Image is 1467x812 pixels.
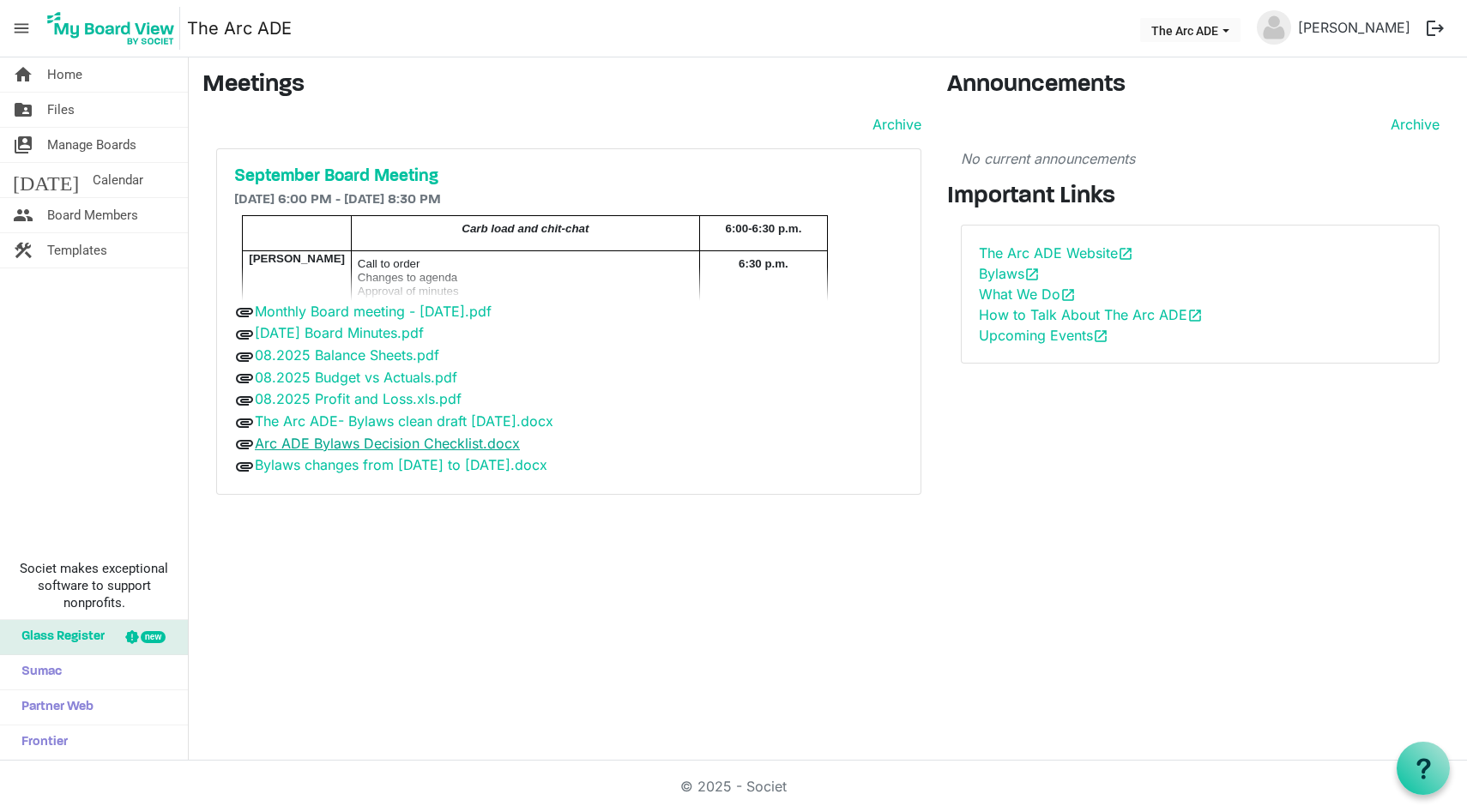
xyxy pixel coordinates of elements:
[1060,287,1076,303] span: open_in_new
[249,252,345,265] span: [PERSON_NAME]
[358,285,459,298] span: Approval of minutes
[255,303,492,320] a: Monthly Board meeting - [DATE].pdf
[358,257,420,270] span: Call to order
[13,725,68,760] span: Frontier
[13,93,33,127] span: folder_shared
[13,655,62,689] span: Sumac
[234,390,255,411] span: attachment
[979,306,1203,323] a: How to Talk About The Arc ADEopen_in_new
[234,368,255,388] span: attachment
[47,128,136,162] span: Manage Boards
[961,148,1440,169] p: No current announcements
[979,327,1108,344] a: Upcoming Eventsopen_in_new
[255,412,553,430] a: The Arc ADE- Bylaws clean draft [DATE].docx
[234,412,255,433] span: attachment
[8,560,180,611] span: Societ makes exceptional software to support nonprofits.
[234,166,903,187] a: September Board Meeting
[13,690,94,725] span: Partner Web
[13,163,79,197] span: [DATE]
[255,369,457,386] a: 08.2025 Budget vs Actuals.pdf
[234,456,255,477] span: attachment
[234,434,255,454] span: attachment
[255,346,439,364] a: 08.2025 Balance Sheets.pdf
[1140,18,1241,42] button: The Arc ADE dropdownbutton
[979,244,1133,262] a: The Arc ADE Websiteopen_in_new
[13,128,33,162] span: switch_account
[42,7,187,50] a: My Board View Logo
[979,286,1076,303] a: What We Doopen_in_new
[234,302,255,322] span: attachment
[255,456,547,473] a: Bylaws changes from [DATE] to [DATE].docx
[1417,10,1453,46] button: logout
[47,233,107,268] span: Templates
[47,57,82,92] span: Home
[739,257,788,270] span: 6:30 p.m.
[1384,114,1440,135] a: Archive
[202,71,921,100] h3: Meetings
[42,7,180,50] img: My Board View Logo
[234,346,255,367] span: attachment
[234,324,255,345] span: attachment
[1291,10,1417,45] a: [PERSON_NAME]
[1118,246,1133,262] span: open_in_new
[141,631,166,643] div: new
[13,57,33,92] span: home
[234,192,903,208] h6: [DATE] 6:00 PM - [DATE] 8:30 PM
[5,12,38,45] span: menu
[255,435,520,452] a: Arc ADE Bylaws Decision Checklist.docx
[47,198,138,232] span: Board Members
[13,198,33,232] span: people
[1024,267,1040,282] span: open_in_new
[358,271,457,284] span: Changes to agenda
[979,265,1040,282] a: Bylawsopen_in_new
[13,620,105,654] span: Glass Register
[13,233,33,268] span: construction
[1257,10,1291,45] img: no-profile-picture.svg
[255,390,462,407] a: 08.2025 Profit and Loss.xls.pdf
[1093,328,1108,344] span: open_in_new
[947,183,1453,212] h3: Important Links
[187,11,292,45] a: The Arc ADE
[1187,308,1203,323] span: open_in_new
[462,222,589,235] span: Carb load and chit-chat
[93,163,143,197] span: Calendar
[255,324,424,341] a: [DATE] Board Minutes.pdf
[680,778,787,795] a: © 2025 - Societ
[947,71,1453,100] h3: Announcements
[866,114,921,135] a: Archive
[725,222,801,235] span: 6:00-6:30 p.m.
[47,93,75,127] span: Files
